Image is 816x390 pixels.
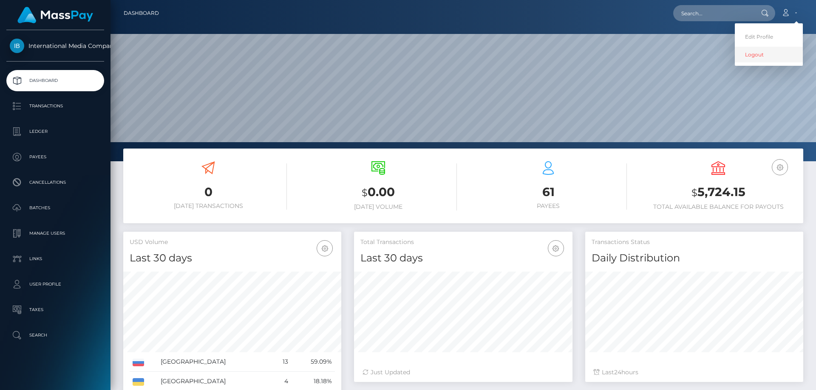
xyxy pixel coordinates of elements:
[10,125,101,138] p: Ledger
[363,368,564,377] div: Just Updated
[130,251,335,266] h4: Last 30 days
[6,274,104,295] a: User Profile
[10,151,101,163] p: Payees
[360,238,566,247] h5: Total Transactions
[124,4,159,22] a: Dashboard
[10,253,101,265] p: Links
[594,368,795,377] div: Last hours
[133,378,144,386] img: UA.png
[640,203,797,210] h6: Total Available Balance for Payouts
[735,47,803,62] a: Logout
[10,100,101,112] p: Transactions
[300,203,457,210] h6: [DATE] Volume
[10,74,101,87] p: Dashboard
[673,5,753,21] input: Search...
[158,352,272,372] td: [GEOGRAPHIC_DATA]
[6,121,104,142] a: Ledger
[6,42,104,50] span: International Media Company BV
[10,278,101,291] p: User Profile
[10,202,101,214] p: Batches
[10,227,101,240] p: Manage Users
[130,184,287,200] h3: 0
[10,39,24,53] img: International Media Company BV
[362,187,368,199] small: $
[6,325,104,346] a: Search
[6,70,104,91] a: Dashboard
[592,238,797,247] h5: Transactions Status
[691,187,697,199] small: $
[640,184,797,201] h3: 5,724.15
[6,223,104,244] a: Manage Users
[6,197,104,219] a: Batches
[6,95,104,117] a: Transactions
[17,7,93,23] img: MassPay Logo
[133,359,144,366] img: RU.png
[735,29,803,45] a: Edit Profile
[10,303,101,316] p: Taxes
[10,329,101,342] p: Search
[10,176,101,189] p: Cancellations
[470,184,627,200] h3: 61
[470,202,627,210] h6: Payees
[130,202,287,210] h6: [DATE] Transactions
[272,352,291,372] td: 13
[360,251,566,266] h4: Last 30 days
[300,184,457,201] h3: 0.00
[6,146,104,168] a: Payees
[6,172,104,193] a: Cancellations
[592,251,797,266] h4: Daily Distribution
[291,352,335,372] td: 59.09%
[6,248,104,269] a: Links
[614,368,621,376] span: 24
[130,238,335,247] h5: USD Volume
[6,299,104,320] a: Taxes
